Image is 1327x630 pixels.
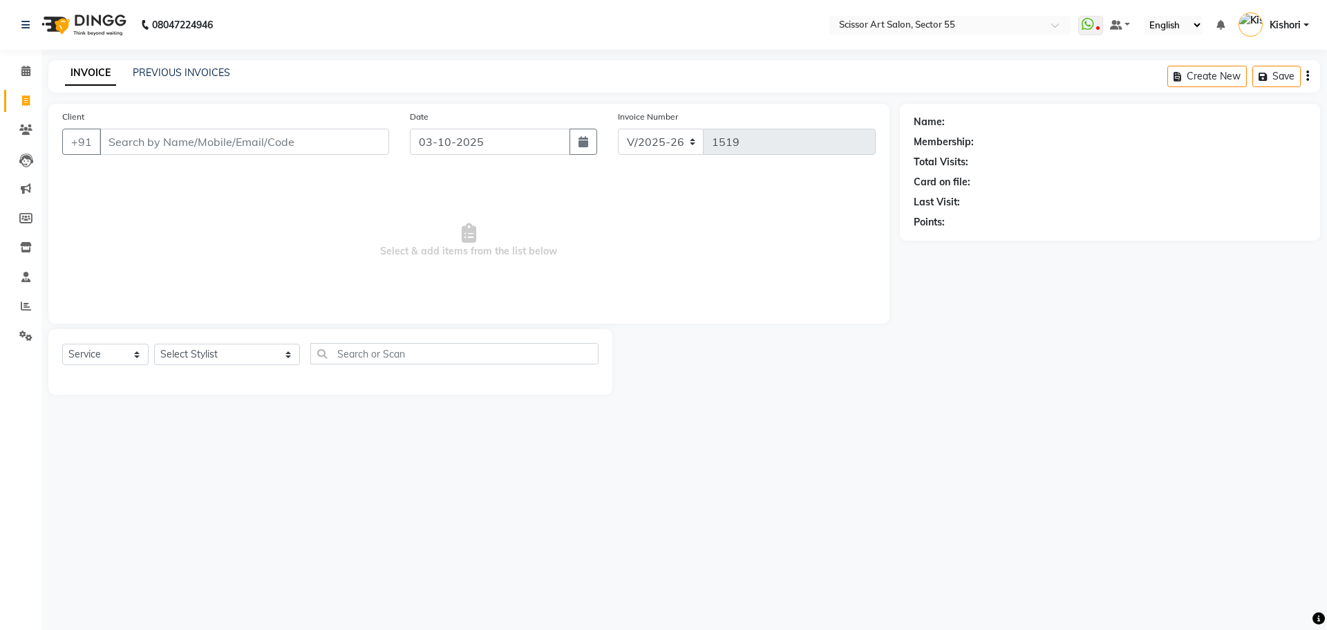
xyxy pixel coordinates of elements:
[1270,18,1301,33] span: Kishori
[35,6,130,44] img: logo
[62,172,876,310] span: Select & add items from the list below
[618,111,678,123] label: Invoice Number
[152,6,213,44] b: 08047224946
[914,215,945,230] div: Points:
[410,111,429,123] label: Date
[133,66,230,79] a: PREVIOUS INVOICES
[62,111,84,123] label: Client
[100,129,389,155] input: Search by Name/Mobile/Email/Code
[310,343,599,364] input: Search or Scan
[1252,66,1301,87] button: Save
[1167,66,1247,87] button: Create New
[914,115,945,129] div: Name:
[914,175,970,189] div: Card on file:
[62,129,101,155] button: +91
[65,61,116,86] a: INVOICE
[914,135,974,149] div: Membership:
[914,155,968,169] div: Total Visits:
[1239,12,1263,37] img: Kishori
[914,195,960,210] div: Last Visit:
